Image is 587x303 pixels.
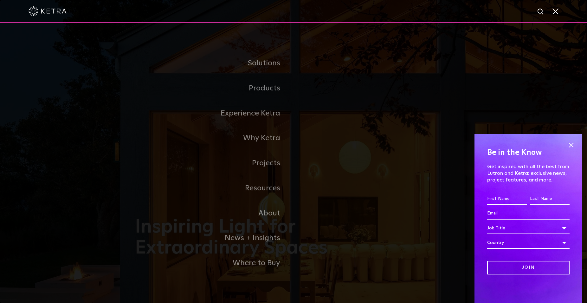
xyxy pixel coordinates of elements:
[487,261,570,274] input: Join
[135,251,293,276] a: Where to Buy
[29,6,67,16] img: ketra-logo-2019-white
[487,237,570,249] div: Country
[487,193,527,205] input: First Name
[135,101,293,126] a: Experience Ketra
[135,51,293,76] a: Solutions
[135,176,293,201] a: Resources
[487,147,570,159] h4: Be in the Know
[135,201,293,226] a: About
[487,222,570,234] div: Job Title
[537,8,545,16] img: search icon
[135,51,452,276] div: Navigation Menu
[135,76,293,101] a: Products
[135,226,293,251] a: News + Insights
[530,193,570,205] input: Last Name
[487,207,570,220] input: Email
[135,126,293,151] a: Why Ketra
[487,163,570,183] p: Get inspired with all the best from Lutron and Ketra: exclusive news, project features, and more.
[135,151,293,176] a: Projects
